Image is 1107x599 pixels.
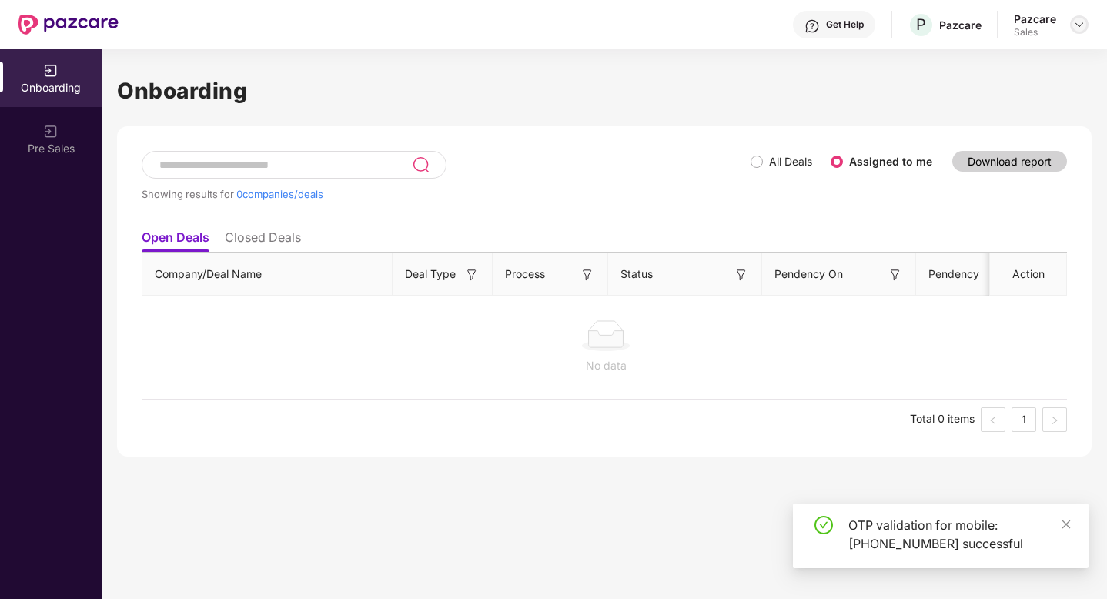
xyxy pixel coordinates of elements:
div: Showing results for [142,188,751,200]
div: Sales [1014,26,1056,38]
li: 1 [1012,407,1036,432]
img: svg+xml;base64,PHN2ZyB3aWR0aD0iMTYiIGhlaWdodD0iMTYiIHZpZXdCb3g9IjAgMCAxNiAxNiIgZmlsbD0ibm9uZSIgeG... [580,267,595,283]
button: Download report [952,151,1067,172]
img: svg+xml;base64,PHN2ZyB3aWR0aD0iMjAiIGhlaWdodD0iMjAiIHZpZXdCb3g9IjAgMCAyMCAyMCIgZmlsbD0ibm9uZSIgeG... [43,124,59,139]
span: close [1061,519,1072,530]
th: Action [990,253,1067,296]
span: Process [505,266,545,283]
th: Pendency [916,253,1032,296]
span: Status [620,266,653,283]
span: 0 companies/deals [236,188,323,200]
img: svg+xml;base64,PHN2ZyB3aWR0aD0iMTYiIGhlaWdodD0iMTYiIHZpZXdCb3g9IjAgMCAxNiAxNiIgZmlsbD0ibm9uZSIgeG... [734,267,749,283]
span: Pendency [928,266,1007,283]
span: Pendency On [774,266,843,283]
img: New Pazcare Logo [18,15,119,35]
div: Pazcare [939,18,982,32]
span: Deal Type [405,266,456,283]
li: Next Page [1042,407,1067,432]
li: Previous Page [981,407,1005,432]
div: No data [155,357,1057,374]
img: svg+xml;base64,PHN2ZyB3aWR0aD0iMTYiIGhlaWdodD0iMTYiIHZpZXdCb3g9IjAgMCAxNiAxNiIgZmlsbD0ibm9uZSIgeG... [888,267,903,283]
span: left [988,416,998,425]
img: svg+xml;base64,PHN2ZyB3aWR0aD0iMjQiIGhlaWdodD0iMjUiIHZpZXdCb3g9IjAgMCAyNCAyNSIgZmlsbD0ibm9uZSIgeG... [412,156,430,174]
div: Get Help [826,18,864,31]
h1: Onboarding [117,74,1092,108]
div: OTP validation for mobile: [PHONE_NUMBER] successful [848,516,1070,553]
a: 1 [1012,408,1035,431]
label: Assigned to me [849,155,932,168]
img: svg+xml;base64,PHN2ZyB3aWR0aD0iMjAiIGhlaWdodD0iMjAiIHZpZXdCb3g9IjAgMCAyMCAyMCIgZmlsbD0ibm9uZSIgeG... [43,63,59,79]
span: check-circle [814,516,833,534]
span: P [916,15,926,34]
img: svg+xml;base64,PHN2ZyB3aWR0aD0iMTYiIGhlaWdodD0iMTYiIHZpZXdCb3g9IjAgMCAxNiAxNiIgZmlsbD0ibm9uZSIgeG... [464,267,480,283]
button: left [981,407,1005,432]
li: Closed Deals [225,229,301,252]
li: Total 0 items [910,407,975,432]
th: Company/Deal Name [142,253,393,296]
li: Open Deals [142,229,209,252]
span: right [1050,416,1059,425]
button: right [1042,407,1067,432]
img: svg+xml;base64,PHN2ZyBpZD0iSGVscC0zMngzMiIgeG1sbnM9Imh0dHA6Ly93d3cudzMub3JnLzIwMDAvc3ZnIiB3aWR0aD... [804,18,820,34]
div: Pazcare [1014,12,1056,26]
img: svg+xml;base64,PHN2ZyBpZD0iRHJvcGRvd24tMzJ4MzIiIHhtbG5zPSJodHRwOi8vd3d3LnczLm9yZy8yMDAwL3N2ZyIgd2... [1073,18,1085,31]
label: All Deals [769,155,812,168]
